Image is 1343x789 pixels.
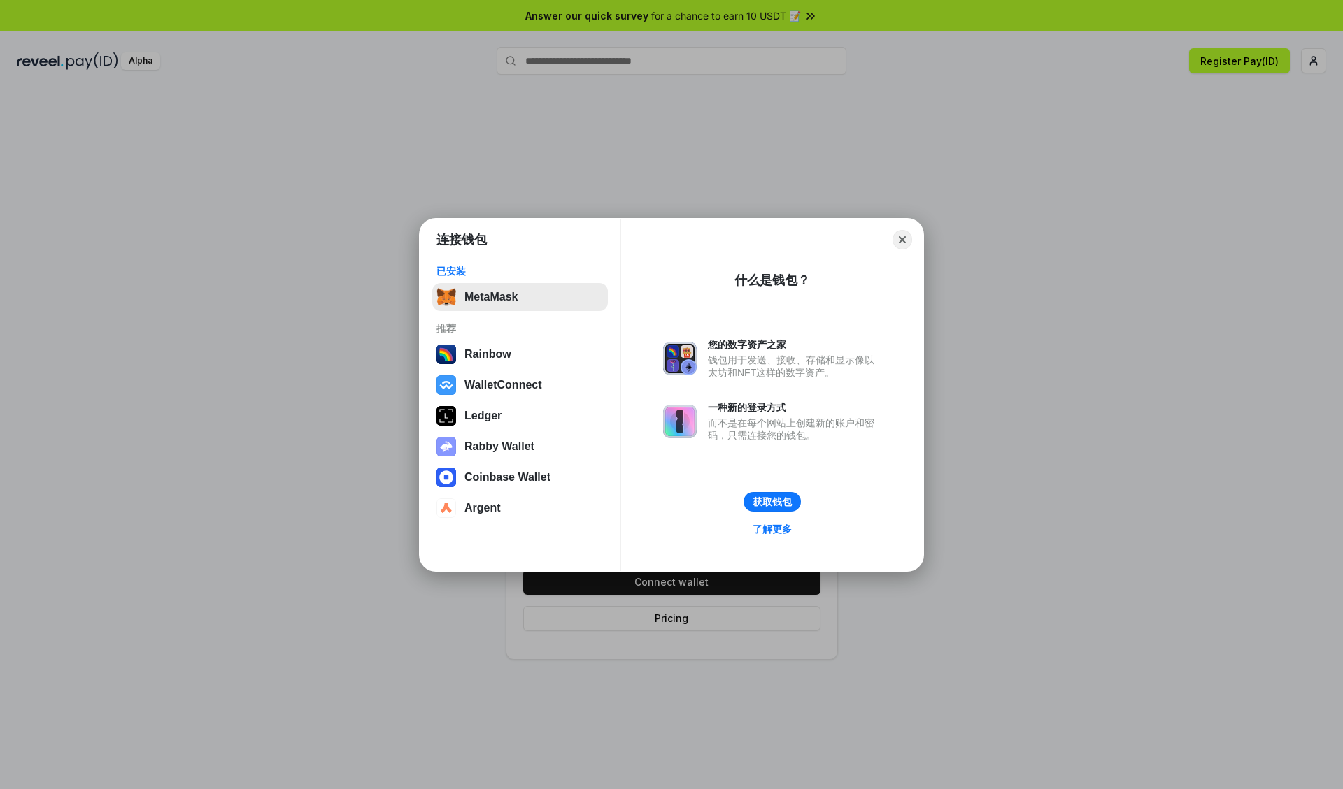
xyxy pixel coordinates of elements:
[436,498,456,518] img: svg+xml,%3Csvg%20width%3D%2228%22%20height%3D%2228%22%20viewBox%3D%220%200%2028%2028%22%20fill%3D...
[708,354,881,379] div: 钱包用于发送、接收、存储和显示像以太坊和NFT这样的数字资产。
[663,342,697,375] img: svg+xml,%3Csvg%20xmlns%3D%22http%3A%2F%2Fwww.w3.org%2F2000%2Fsvg%22%20fill%3D%22none%22%20viewBox...
[464,440,534,453] div: Rabby Wallet
[436,375,456,395] img: svg+xml,%3Csvg%20width%3D%2228%22%20height%3D%2228%22%20viewBox%3D%220%200%2028%2028%22%20fill%3D...
[464,502,501,514] div: Argent
[436,406,456,426] img: svg+xml,%3Csvg%20xmlns%3D%22http%3A%2F%2Fwww.w3.org%2F2000%2Fsvg%22%20width%3D%2228%22%20height%3...
[436,345,456,364] img: svg+xml,%3Csvg%20width%3D%22120%22%20height%3D%22120%22%20viewBox%3D%220%200%20120%20120%22%20fil...
[436,231,487,248] h1: 连接钱包
[432,371,608,399] button: WalletConnect
[464,379,542,391] div: WalletConnect
[436,437,456,456] img: svg+xml,%3Csvg%20xmlns%3D%22http%3A%2F%2Fwww.w3.org%2F2000%2Fsvg%22%20fill%3D%22none%22%20viewBox...
[432,463,608,491] button: Coinbase Wallet
[432,402,608,430] button: Ledger
[436,468,456,487] img: svg+xml,%3Csvg%20width%3D%2228%22%20height%3D%2228%22%20viewBox%3D%220%200%2028%2028%22%20fill%3D...
[436,322,604,335] div: 推荐
[708,417,881,442] div: 而不是在每个网站上创建新的账户和密码，只需连接您的钱包。
[893,230,912,249] button: Close
[432,340,608,368] button: Rainbow
[464,291,518,303] div: MetaMask
[753,495,792,508] div: 获取钱包
[436,287,456,307] img: svg+xml,%3Csvg%20fill%3D%22none%22%20height%3D%2233%22%20viewBox%3D%220%200%2035%2033%22%20width%...
[734,272,810,289] div: 什么是钱包？
[708,401,881,414] div: 一种新的登录方式
[708,338,881,351] div: 您的数字资产之家
[432,283,608,311] button: MetaMask
[464,471,550,484] div: Coinbase Wallet
[432,433,608,461] button: Rabby Wallet
[744,520,800,538] a: 了解更多
[464,348,511,361] div: Rainbow
[436,265,604,277] div: 已安装
[663,405,697,438] img: svg+xml,%3Csvg%20xmlns%3D%22http%3A%2F%2Fwww.w3.org%2F2000%2Fsvg%22%20fill%3D%22none%22%20viewBox...
[744,492,801,512] button: 获取钱包
[432,494,608,522] button: Argent
[464,410,502,422] div: Ledger
[753,523,792,535] div: 了解更多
